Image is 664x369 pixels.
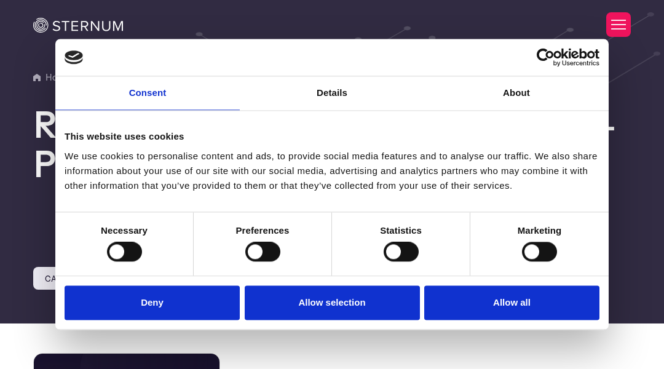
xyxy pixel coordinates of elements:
a: Usercentrics Cookiebot - opens in a new window [492,48,599,66]
button: Allow selection [245,285,420,320]
strong: Marketing [518,225,562,236]
button: Allow all [424,285,599,320]
button: Toggle Menu [606,12,631,37]
a: Consent [55,76,240,110]
div: We use cookies to personalise content and ads, to provide social media features and to analyse ou... [65,149,599,193]
strong: Necessary [101,225,148,236]
a: Details [240,76,424,110]
div: This website uses cookies [65,129,599,144]
strong: Preferences [236,225,290,236]
a: Case Studies [33,267,113,290]
a: About [424,76,609,110]
img: logo [65,50,83,64]
button: Deny [65,285,240,320]
strong: Statistics [380,225,422,236]
h1: Resource Category - - Page 3 [33,105,631,183]
a: Home [33,70,69,85]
